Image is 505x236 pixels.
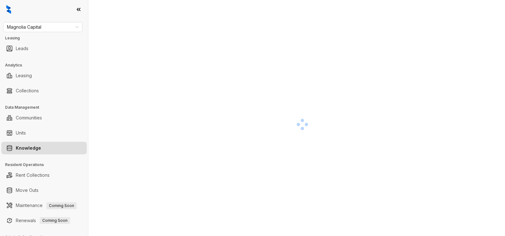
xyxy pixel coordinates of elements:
a: Move Outs [16,184,39,197]
li: Rent Collections [1,169,87,181]
a: Communities [16,112,42,124]
a: Rent Collections [16,169,50,181]
li: Maintenance [1,199,87,212]
h3: Leasing [5,35,88,41]
li: Leasing [1,69,87,82]
li: Leads [1,42,87,55]
li: Collections [1,84,87,97]
li: Units [1,127,87,139]
a: Leads [16,42,28,55]
li: Renewals [1,214,87,227]
span: Coming Soon [46,202,77,209]
h3: Resident Operations [5,162,88,168]
a: Leasing [16,69,32,82]
li: Communities [1,112,87,124]
h3: Analytics [5,62,88,68]
a: Knowledge [16,142,41,154]
a: RenewalsComing Soon [16,214,70,227]
li: Move Outs [1,184,87,197]
h3: Data Management [5,105,88,110]
span: Coming Soon [40,217,70,224]
li: Knowledge [1,142,87,154]
img: logo [6,5,11,14]
a: Collections [16,84,39,97]
a: Units [16,127,26,139]
span: Magnolia Capital [7,22,79,32]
